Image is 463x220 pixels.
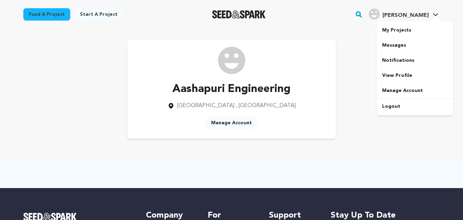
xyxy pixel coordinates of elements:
a: Fund a project [23,8,70,21]
img: user.png [369,9,380,20]
a: Notifications [377,53,453,68]
a: Aashapuri E.'s Profile [367,7,440,20]
a: View Profile [377,68,453,83]
img: /img/default-images/user/medium/user.png image [218,47,245,74]
div: Aashapuri E.'s Profile [369,9,429,20]
a: Start a project [74,8,123,21]
img: Seed&Spark Logo Dark Mode [212,10,266,19]
a: Manage Account [377,83,453,98]
a: My Projects [377,23,453,38]
span: , [GEOGRAPHIC_DATA] [236,103,296,108]
span: [PERSON_NAME] [382,13,429,18]
p: Aashapuri Engineering [168,81,296,97]
a: Messages [377,38,453,53]
span: [GEOGRAPHIC_DATA] [177,103,234,108]
a: Seed&Spark Homepage [212,10,266,19]
a: Manage Account [206,117,257,129]
span: Aashapuri E.'s Profile [367,7,440,22]
a: Logout [377,99,453,114]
